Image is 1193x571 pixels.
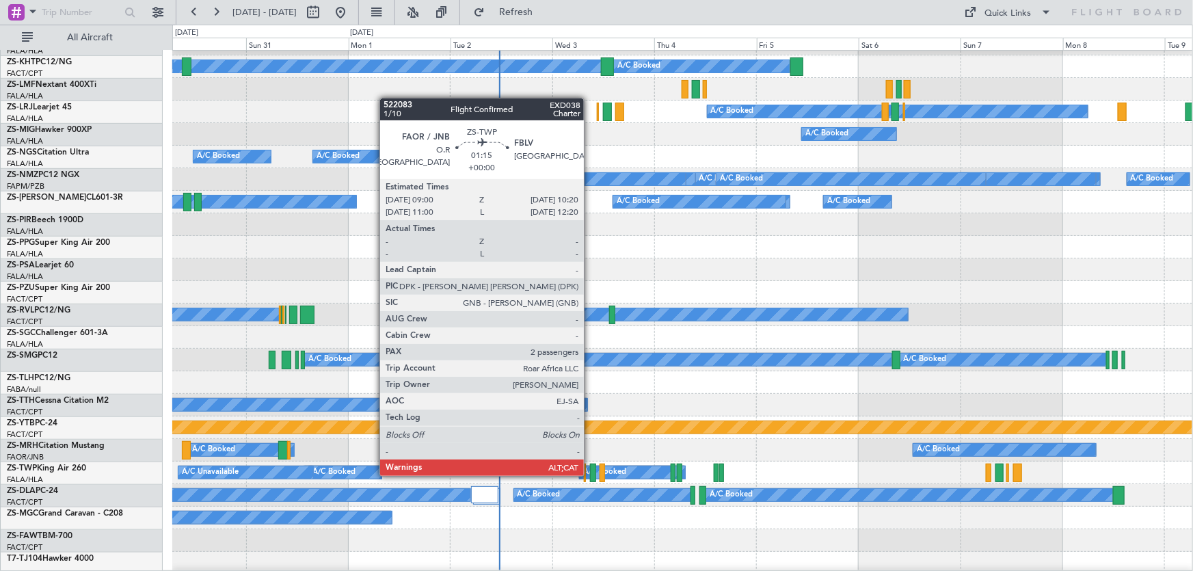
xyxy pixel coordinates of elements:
a: FALA/HLA [7,46,43,56]
a: FACT/CPT [7,429,42,440]
div: A/C Booked [197,146,240,167]
span: ZS-SMG [7,351,38,360]
div: Sun 31 [246,38,348,50]
button: Refresh [467,1,549,23]
a: ZS-RVLPC12/NG [7,306,70,315]
div: Wed 3 [552,38,654,50]
div: Mon 8 [1063,38,1165,50]
a: T7-TJ104Hawker 4000 [7,555,94,563]
span: ZS-TTH [7,397,35,405]
div: Sat 6 [859,38,961,50]
span: ZS-PSA [7,261,35,269]
div: A/C Booked [827,191,870,212]
a: ZS-[PERSON_NAME]CL601-3R [7,194,123,202]
div: Sun 7 [961,38,1062,50]
div: A/C Booked [192,440,235,460]
span: ZS-LMF [7,81,36,89]
a: ZS-PZUSuper King Air 200 [7,284,110,292]
div: A/C Booked [617,191,660,212]
div: A/C Booked [398,304,441,325]
div: A/C Booked [583,462,626,483]
a: FALA/HLA [7,136,43,146]
span: ZS-[PERSON_NAME] [7,194,86,202]
div: Fri 5 [757,38,859,50]
a: FALA/HLA [7,226,43,237]
a: ZS-TLHPC12/NG [7,374,70,382]
span: ZS-PIR [7,216,31,224]
a: FACT/CPT [7,407,42,417]
span: ZS-KHT [7,58,36,66]
span: ZS-YTB [7,419,35,427]
a: ZS-PIRBeech 1900D [7,216,83,224]
a: FAOR/JNB [7,452,44,462]
a: ZS-PSALearjet 60 [7,261,74,269]
a: FACT/CPT [7,542,42,553]
a: FALA/HLA [7,249,43,259]
span: ZS-NGS [7,148,37,157]
div: A/C Booked [903,349,946,370]
span: ZS-SGC [7,329,36,337]
a: FALA/HLA [7,339,43,349]
a: ZS-SGCChallenger 601-3A [7,329,108,337]
a: ZS-MRHCitation Mustang [7,442,105,450]
div: A/C Booked [312,462,356,483]
div: A/C Booked [317,146,360,167]
span: Refresh [487,8,545,17]
div: A/C Booked [518,485,561,505]
a: ZS-LRJLearjet 45 [7,103,72,111]
a: ZS-TWPKing Air 260 [7,464,86,473]
span: ZS-FAW [7,532,38,540]
div: A/C Booked [617,56,660,77]
div: A/C Booked [720,169,763,189]
div: A/C Unavailable [182,462,239,483]
span: ZS-TWP [7,464,37,473]
div: [DATE] [175,27,198,39]
a: ZS-PPGSuper King Air 200 [7,239,110,247]
button: Quick Links [958,1,1059,23]
a: FABA/null [7,384,41,395]
div: Mon 1 [349,38,451,50]
span: ZS-LRJ [7,103,33,111]
span: [DATE] - [DATE] [232,6,297,18]
a: FALA/HLA [7,159,43,169]
a: ZS-DLAPC-24 [7,487,58,495]
a: ZS-TTHCessna Citation M2 [7,397,109,405]
a: FACT/CPT [7,68,42,79]
div: [DATE] [351,27,374,39]
div: Thu 4 [654,38,756,50]
span: ZS-NMZ [7,171,38,179]
a: ZS-YTBPC-24 [7,419,57,427]
a: FACT/CPT [7,497,42,507]
div: A/C Booked [511,191,554,212]
a: FACT/CPT [7,317,42,327]
div: Quick Links [985,7,1032,21]
a: ZS-FAWTBM-700 [7,532,72,540]
div: Sat 30 [144,38,246,50]
a: ZS-NGSCitation Ultra [7,148,89,157]
a: ZS-MIGHawker 900XP [7,126,92,134]
span: ZS-DLA [7,487,36,495]
a: FALA/HLA [7,91,43,101]
div: A/C Booked [1131,169,1174,189]
span: ZS-MIG [7,126,35,134]
a: ZS-NMZPC12 NGX [7,171,79,179]
span: ZS-RVL [7,306,34,315]
a: FAPM/PZB [7,181,44,191]
a: ZS-SMGPC12 [7,351,57,360]
span: ZS-MRH [7,442,38,450]
span: ZS-PPG [7,239,35,247]
div: A/C Booked [407,169,451,189]
a: FALA/HLA [7,271,43,282]
a: ZS-KHTPC12/NG [7,58,72,66]
span: All Aircraft [36,33,144,42]
input: Trip Number [42,2,120,23]
div: Tue 2 [451,38,552,50]
a: FACT/CPT [7,294,42,304]
div: A/C Booked [917,440,960,460]
a: ZS-LMFNextant 400XTi [7,81,96,89]
button: All Aircraft [15,27,148,49]
a: ZS-MGCGrand Caravan - C208 [7,509,123,518]
div: A/C Booked [308,349,351,370]
div: A/C Booked [699,169,742,189]
div: A/C Booked [711,101,754,122]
